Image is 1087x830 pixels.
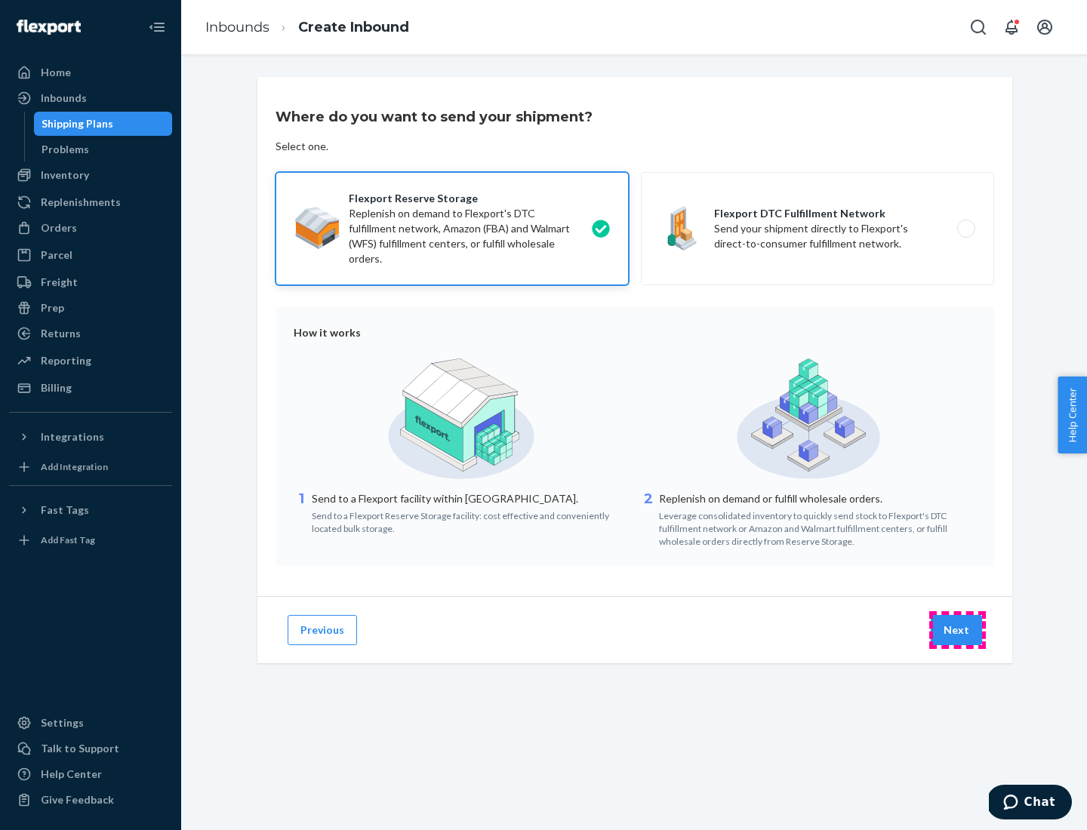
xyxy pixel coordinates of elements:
a: Shipping Plans [34,112,173,136]
div: Send to a Flexport Reserve Storage facility: cost effective and conveniently located bulk storage. [312,506,629,535]
div: Freight [41,275,78,290]
div: Prep [41,300,64,315]
div: Settings [41,715,84,730]
button: Next [931,615,982,645]
div: Fast Tags [41,503,89,518]
p: Send to a Flexport facility within [GEOGRAPHIC_DATA]. [312,491,629,506]
div: Leverage consolidated inventory to quickly send stock to Flexport's DTC fulfillment network or Am... [659,506,976,548]
button: Open Search Box [963,12,993,42]
div: Talk to Support [41,741,119,756]
a: Home [9,60,172,85]
a: Orders [9,216,172,240]
img: Flexport logo [17,20,81,35]
a: Settings [9,711,172,735]
ol: breadcrumbs [193,5,421,50]
button: Close Navigation [142,12,172,42]
div: Shipping Plans [42,116,113,131]
a: Billing [9,376,172,400]
div: Orders [41,220,77,235]
iframe: Opens a widget where you can chat to one of our agents [989,785,1072,822]
a: Prep [9,296,172,320]
button: Give Feedback [9,788,172,812]
div: Select one. [276,139,328,154]
a: Inbounds [9,86,172,110]
a: Help Center [9,762,172,786]
div: Replenishments [41,195,121,210]
div: Help Center [41,767,102,782]
a: Create Inbound [298,19,409,35]
button: Help Center [1058,377,1087,453]
a: Returns [9,321,172,346]
a: Inbounds [205,19,269,35]
button: Talk to Support [9,736,172,761]
div: Problems [42,142,89,157]
button: Fast Tags [9,498,172,522]
a: Add Integration [9,455,172,479]
p: Replenish on demand or fulfill wholesale orders. [659,491,976,506]
div: Inbounds [41,91,87,106]
div: Parcel [41,247,72,263]
div: Add Integration [41,460,108,473]
a: Freight [9,270,172,294]
div: Returns [41,326,81,341]
div: 2 [641,490,656,548]
div: 1 [294,490,309,535]
div: Billing [41,380,72,395]
a: Reporting [9,349,172,373]
a: Problems [34,137,173,161]
div: Home [41,65,71,80]
h3: Where do you want to send your shipment? [276,107,593,127]
button: Open account menu [1030,12,1060,42]
div: How it works [294,325,976,340]
a: Inventory [9,163,172,187]
div: Integrations [41,429,104,444]
button: Previous [288,615,357,645]
button: Open notifications [996,12,1027,42]
div: Reporting [41,353,91,368]
a: Add Fast Tag [9,528,172,552]
a: Replenishments [9,190,172,214]
div: Add Fast Tag [41,533,95,546]
button: Integrations [9,425,172,449]
div: Inventory [41,168,89,183]
div: Give Feedback [41,792,114,807]
a: Parcel [9,243,172,267]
